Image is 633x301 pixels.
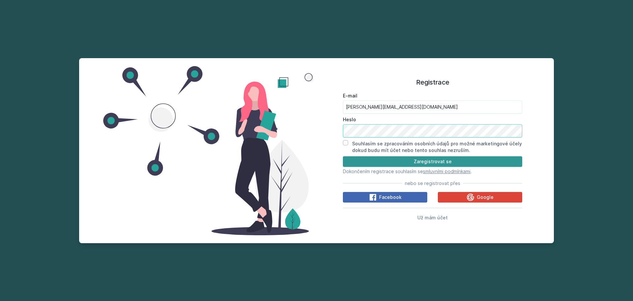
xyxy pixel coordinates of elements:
[405,180,460,187] span: nebo se registrovat přes
[417,215,448,220] span: Už mám účet
[343,168,522,175] p: Dokončením registrace souhlasím se .
[379,194,402,201] span: Facebook
[343,77,522,87] h1: Registrace
[438,192,522,203] button: Google
[477,194,494,201] span: Google
[352,141,522,153] label: Souhlasím se zpracováním osobních údajů pro možné marketingové účely dokud budu mít účet nebo ten...
[343,156,522,167] button: Zaregistrovat se
[343,192,427,203] button: Facebook
[343,116,522,123] label: Heslo
[343,93,522,99] label: E-mail
[343,100,522,114] input: Tvoje e-mailová adresa
[417,213,448,221] button: Už mám účet
[423,169,470,174] a: smluvními podmínkami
